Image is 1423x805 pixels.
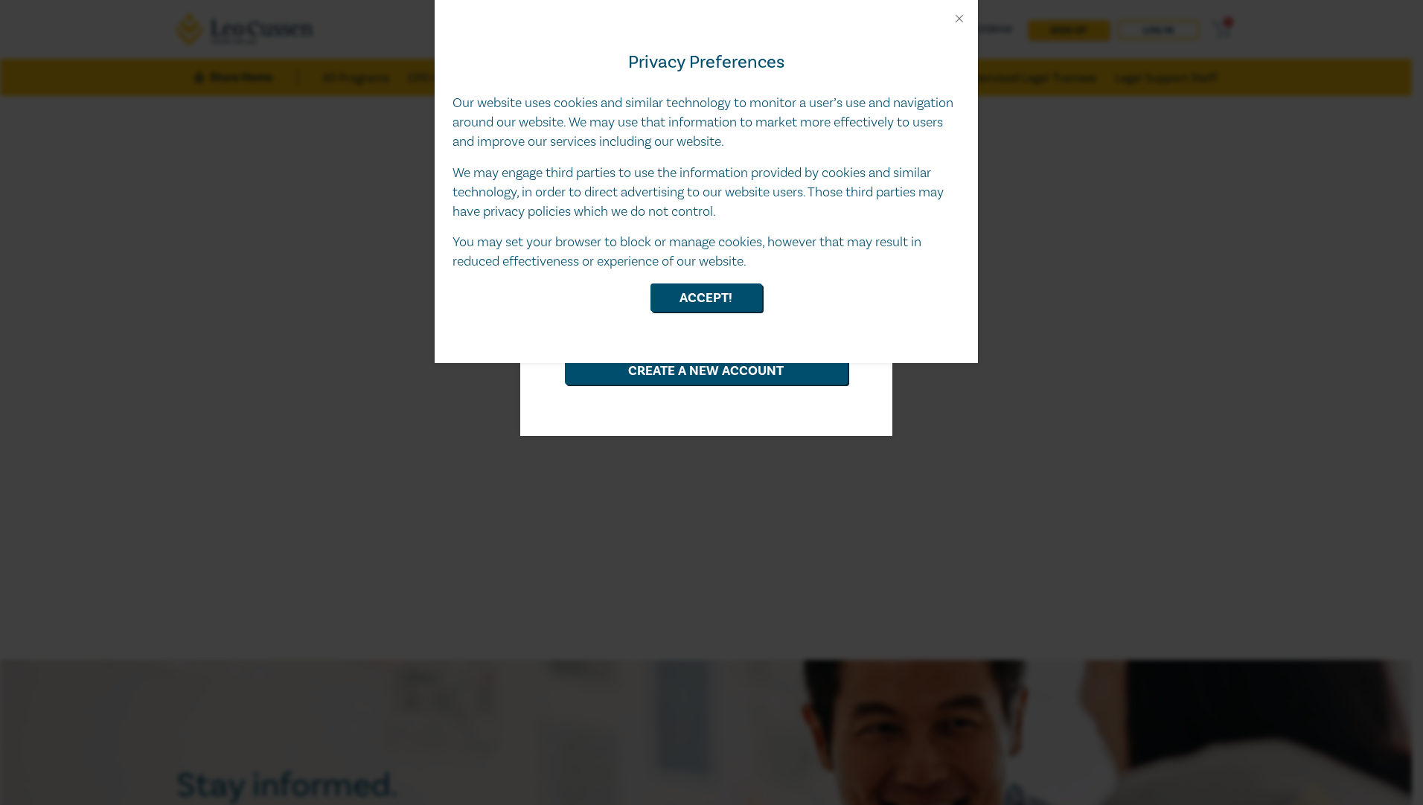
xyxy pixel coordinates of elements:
h4: Privacy Preferences [453,49,960,76]
p: You may set your browser to block or manage cookies, however that may result in reduced effective... [453,233,960,272]
button: Accept! [650,283,762,312]
button: Close [953,12,966,25]
p: Our website uses cookies and similar technology to monitor a user’s use and navigation around our... [453,94,960,152]
p: We may engage third parties to use the information provided by cookies and similar technology, in... [453,164,960,222]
